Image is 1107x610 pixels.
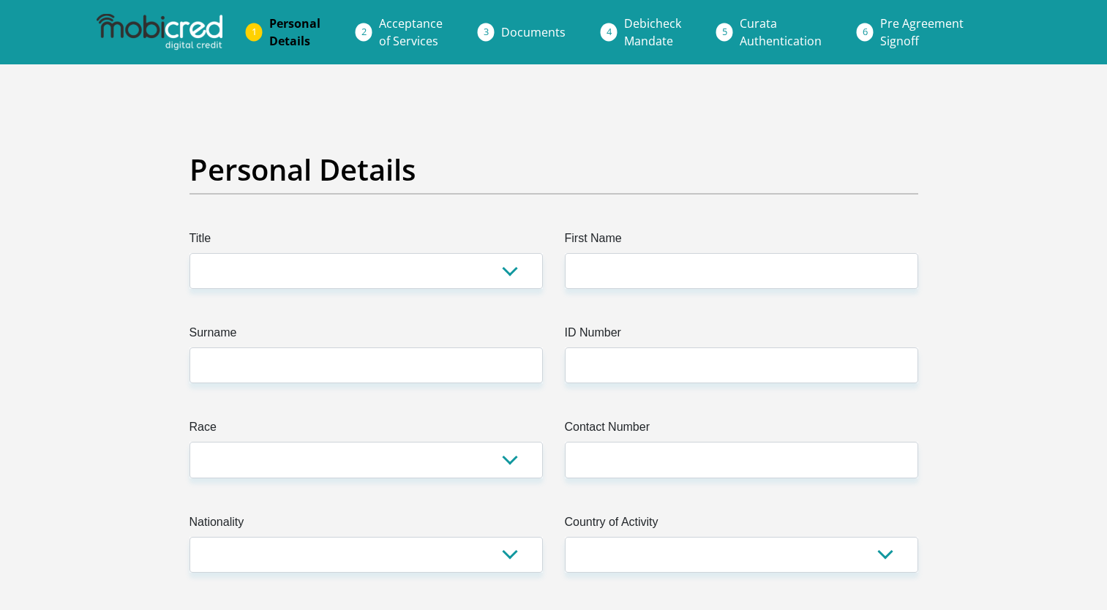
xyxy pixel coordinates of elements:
label: Country of Activity [565,513,918,537]
input: First Name [565,253,918,289]
label: Contact Number [565,418,918,442]
a: Pre AgreementSignoff [868,9,975,56]
h2: Personal Details [189,152,918,187]
label: Race [189,418,543,442]
span: Debicheck Mandate [624,15,681,49]
span: Acceptance of Services [379,15,443,49]
a: Documents [489,18,577,47]
label: First Name [565,230,918,253]
span: Documents [501,24,566,40]
span: Pre Agreement Signoff [880,15,964,49]
a: PersonalDetails [258,9,332,56]
a: DebicheckMandate [612,9,693,56]
img: mobicred logo [97,14,222,50]
label: Nationality [189,513,543,537]
input: Contact Number [565,442,918,478]
label: Surname [189,324,543,347]
input: ID Number [565,347,918,383]
label: ID Number [565,324,918,347]
a: Acceptanceof Services [367,9,454,56]
span: Personal Details [269,15,320,49]
span: Curata Authentication [740,15,822,49]
input: Surname [189,347,543,383]
label: Title [189,230,543,253]
a: CurataAuthentication [728,9,833,56]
